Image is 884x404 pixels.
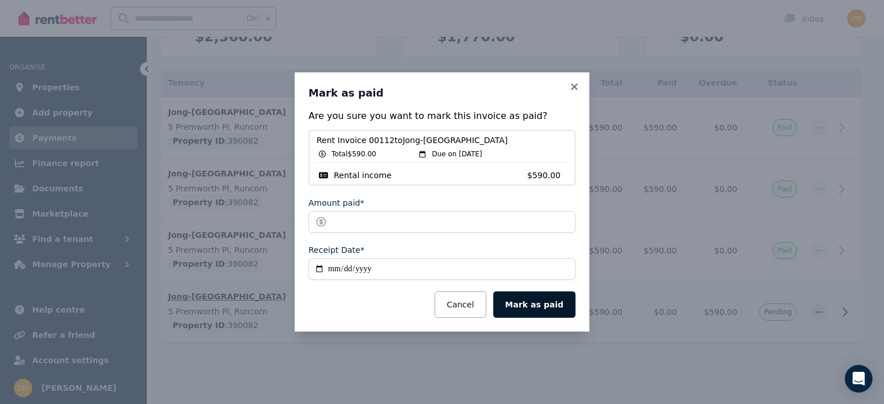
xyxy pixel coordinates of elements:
[308,197,364,209] label: Amount paid*
[317,134,567,146] span: Rent Invoice 00112 to Jong-[GEOGRAPHIC_DATA]
[527,170,567,181] span: $590.00
[432,149,482,159] span: Due on [DATE]
[493,291,576,318] button: Mark as paid
[308,86,576,100] h3: Mark as paid
[845,365,872,393] div: Open Intercom Messenger
[308,109,576,123] p: Are you sure you want to mark this invoice as paid?
[308,244,364,256] label: Receipt Date*
[435,291,486,318] button: Cancel
[334,170,391,181] span: Rental income
[331,149,376,159] span: Total $590.00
